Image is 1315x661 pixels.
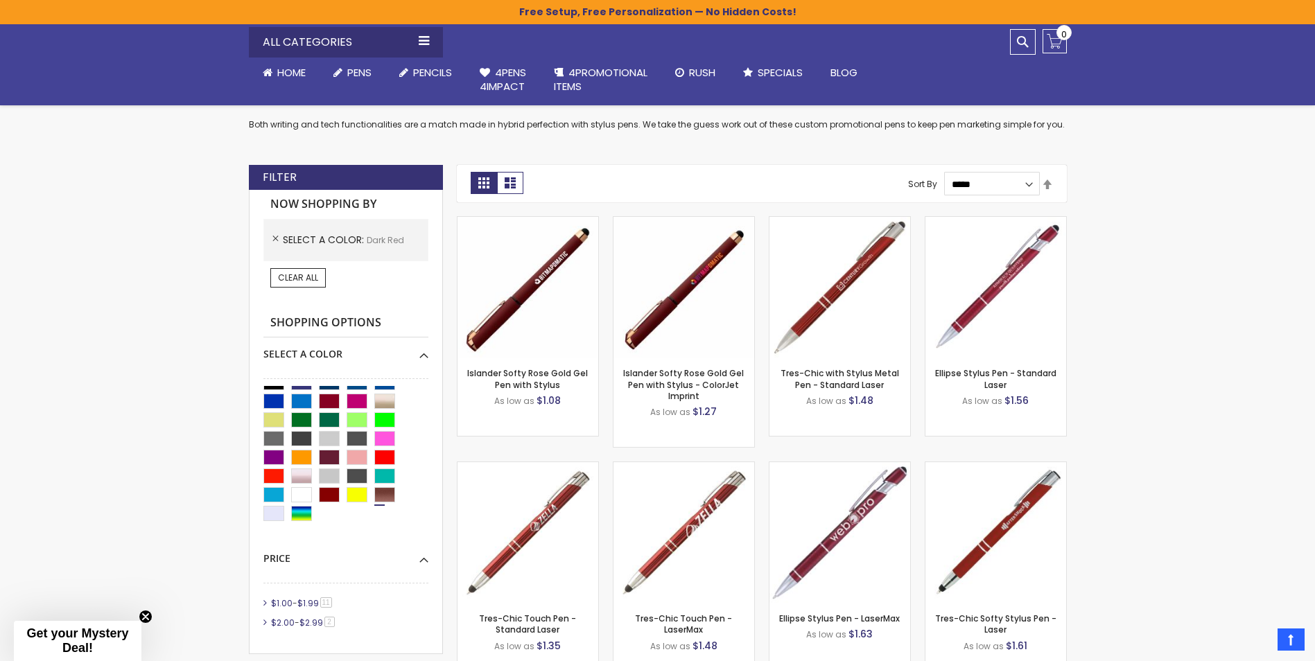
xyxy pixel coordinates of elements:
[458,461,598,473] a: Tres-Chic Touch Pen - Standard Laser-Dark Red
[263,170,297,185] strong: Filter
[271,617,295,628] span: $2.00
[540,58,661,103] a: 4PROMOTIONALITEMS
[263,542,428,565] div: Price
[385,58,466,88] a: Pencils
[458,217,598,358] img: Islander Softy Rose Gold Gel Pen with Stylus-Dark Red
[554,65,647,94] span: 4PROMOTIONAL ITEMS
[249,83,1067,131] div: Both writing and tech functionalities are a match made in hybrid perfection with stylus pens. We ...
[848,394,873,407] span: $1.48
[297,597,319,609] span: $1.99
[806,628,846,640] span: As low as
[367,234,404,246] span: Dark Red
[769,216,910,228] a: Tres-Chic with Stylus Metal Pen - Standard Laser-Dark Red
[1061,28,1067,41] span: 0
[779,612,900,624] a: Ellipse Stylus Pen - LaserMax
[769,217,910,358] img: Tres-Chic with Stylus Metal Pen - Standard Laser-Dark Red
[635,612,732,635] a: Tres-Chic Touch Pen - LaserMax
[758,65,803,80] span: Specials
[1004,394,1029,407] span: $1.56
[962,395,1002,407] span: As low as
[650,406,690,418] span: As low as
[1278,628,1305,651] a: Top
[537,639,561,653] span: $1.35
[494,395,534,407] span: As low as
[817,58,871,88] a: Blog
[14,621,141,661] div: Get your Mystery Deal!Close teaser
[613,216,754,228] a: Islander Softy Rose Gold Gel Pen with Stylus - ColorJet Imprint-Dark Red
[494,640,534,652] span: As low as
[729,58,817,88] a: Specials
[689,65,715,80] span: Rush
[320,597,332,608] span: 11
[458,462,598,603] img: Tres-Chic Touch Pen - Standard Laser-Dark Red
[806,395,846,407] span: As low as
[623,367,744,401] a: Islander Softy Rose Gold Gel Pen with Stylus - ColorJet Imprint
[769,461,910,473] a: Ellipse Stylus Pen - LaserMax-Dark Red
[925,461,1066,473] a: Tres-Chic Softy Stylus Pen - Laser-Dark Red
[935,612,1056,635] a: Tres-Chic Softy Stylus Pen - Laser
[263,190,428,219] strong: Now Shopping by
[299,617,323,628] span: $2.99
[458,216,598,228] a: Islander Softy Rose Gold Gel Pen with Stylus-Dark Red
[263,337,428,361] div: Select A Color
[268,617,340,628] a: $2.00-$2.992
[283,233,367,247] span: Select A Color
[277,65,306,80] span: Home
[413,65,452,80] span: Pencils
[935,367,1056,390] a: Ellipse Stylus Pen - Standard Laser
[537,394,561,407] span: $1.08
[693,639,717,653] span: $1.48
[249,27,443,58] div: All Categories
[249,58,320,88] a: Home
[964,640,1004,652] span: As low as
[320,58,385,88] a: Pens
[830,65,857,80] span: Blog
[480,65,526,94] span: 4Pens 4impact
[613,217,754,358] img: Islander Softy Rose Gold Gel Pen with Stylus - ColorJet Imprint-Dark Red
[278,272,318,283] span: Clear All
[693,405,717,418] span: $1.27
[661,58,729,88] a: Rush
[613,462,754,603] img: Tres-Chic Touch Pen - LaserMax-Dark Red
[271,597,293,609] span: $1.00
[650,640,690,652] span: As low as
[925,217,1066,358] img: Ellipse Stylus Pen - Standard Laser-Dark Red
[26,626,128,655] span: Get your Mystery Deal!
[613,461,754,473] a: Tres-Chic Touch Pen - LaserMax-Dark Red
[263,308,428,338] strong: Shopping Options
[139,610,153,624] button: Close teaser
[908,178,937,190] label: Sort By
[324,617,335,627] span: 2
[479,612,576,635] a: Tres-Chic Touch Pen - Standard Laser
[268,597,337,609] a: $1.00-$1.9911
[270,268,326,288] a: Clear All
[848,627,873,641] span: $1.63
[347,65,372,80] span: Pens
[781,367,899,390] a: Tres-Chic with Stylus Metal Pen - Standard Laser
[471,172,497,194] strong: Grid
[466,58,540,103] a: 4Pens4impact
[925,216,1066,228] a: Ellipse Stylus Pen - Standard Laser-Dark Red
[769,462,910,603] img: Ellipse Stylus Pen - LaserMax-Dark Red
[1043,29,1067,53] a: 0
[925,462,1066,603] img: Tres-Chic Softy Stylus Pen - Laser-Dark Red
[1006,639,1027,653] span: $1.61
[467,367,588,390] a: Islander Softy Rose Gold Gel Pen with Stylus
